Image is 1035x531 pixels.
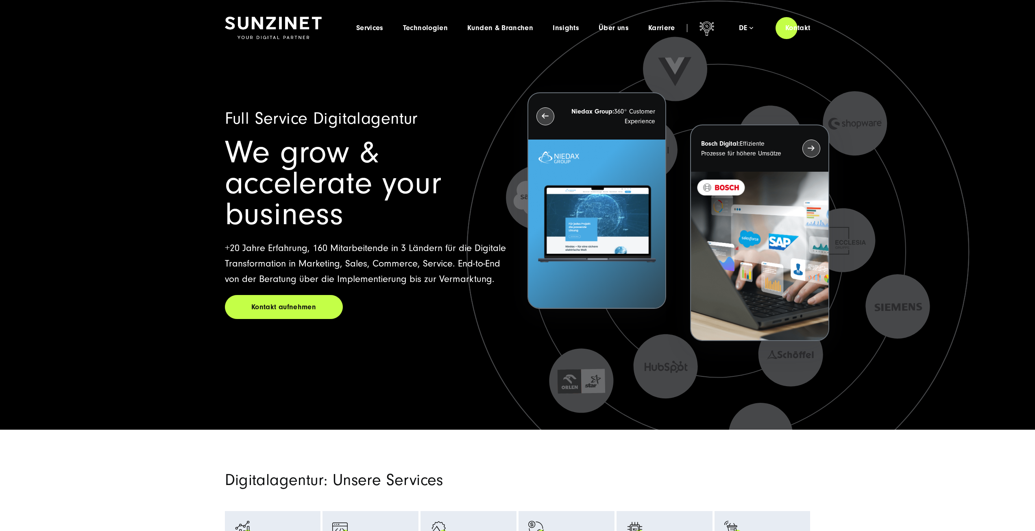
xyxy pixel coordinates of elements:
a: Kontakt [776,16,820,39]
img: Letztes Projekt von Niedax. Ein Laptop auf dem die Niedax Website geöffnet ist, auf blauem Hinter... [528,140,665,308]
a: Kontakt aufnehmen [225,295,343,319]
a: Kunden & Branchen [467,24,533,32]
h2: Digitalagentur: Unsere Services [225,470,611,490]
h1: We grow & accelerate your business [225,137,508,230]
p: 360° Customer Experience [569,107,655,126]
span: Full Service Digitalagentur [225,109,418,128]
strong: Bosch Digital: [701,140,740,147]
img: SUNZINET Full Service Digital Agentur [225,17,322,39]
p: +20 Jahre Erfahrung, 160 Mitarbeitende in 3 Ländern für die Digitale Transformation in Marketing,... [225,240,508,287]
a: Insights [553,24,579,32]
button: Bosch Digital:Effiziente Prozesse für höhere Umsätze BOSCH - Kundeprojekt - Digital Transformatio... [690,125,829,341]
a: Technologien [403,24,448,32]
a: Services [356,24,383,32]
a: Karriere [648,24,675,32]
img: BOSCH - Kundeprojekt - Digital Transformation Agentur SUNZINET [691,172,828,341]
button: Niedax Group:360° Customer Experience Letztes Projekt von Niedax. Ein Laptop auf dem die Niedax W... [527,92,666,309]
a: Über uns [599,24,629,32]
div: de [739,24,753,32]
p: Effiziente Prozesse für höhere Umsätze [701,139,787,158]
strong: Niedax Group: [571,108,614,115]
